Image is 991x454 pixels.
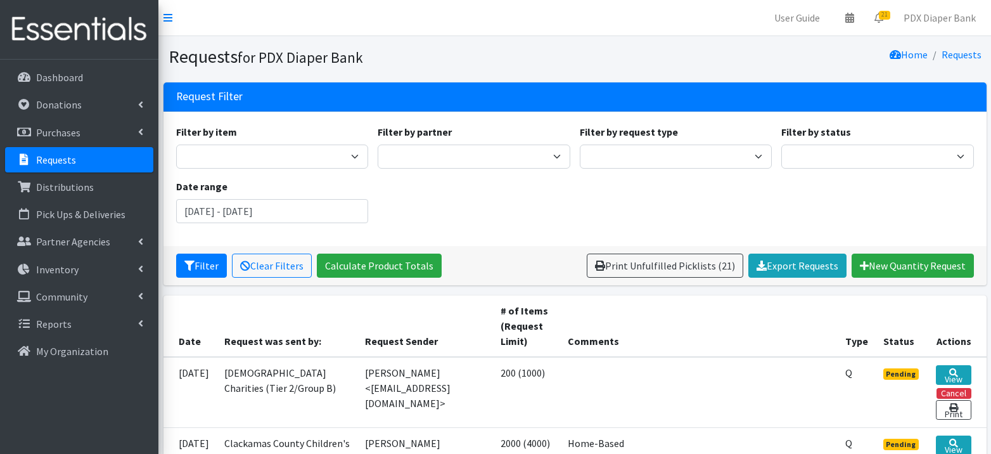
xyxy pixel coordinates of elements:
[36,98,82,111] p: Donations
[36,235,110,248] p: Partner Agencies
[838,295,876,357] th: Type
[176,179,227,194] label: Date range
[587,254,743,278] a: Print Unfulfilled Picklists (21)
[883,368,919,380] span: Pending
[36,263,79,276] p: Inventory
[317,254,442,278] a: Calculate Product Totals
[928,295,986,357] th: Actions
[560,295,838,357] th: Comments
[238,48,363,67] small: for PDX Diaper Bank
[378,124,452,139] label: Filter by partner
[5,257,153,282] a: Inventory
[5,147,153,172] a: Requests
[36,345,108,358] p: My Organization
[176,124,237,139] label: Filter by item
[942,48,981,61] a: Requests
[580,124,678,139] label: Filter by request type
[893,5,986,30] a: PDX Diaper Bank
[36,318,72,330] p: Reports
[169,46,570,68] h1: Requests
[5,202,153,227] a: Pick Ups & Deliveries
[764,5,830,30] a: User Guide
[852,254,974,278] a: New Quantity Request
[232,254,312,278] a: Clear Filters
[781,124,851,139] label: Filter by status
[845,366,852,379] abbr: Quantity
[36,126,80,139] p: Purchases
[176,199,369,223] input: January 1, 2011 - December 31, 2011
[5,284,153,309] a: Community
[5,65,153,90] a: Dashboard
[890,48,928,61] a: Home
[5,8,153,51] img: HumanEssentials
[864,5,893,30] a: 21
[357,295,492,357] th: Request Sender
[876,295,929,357] th: Status
[5,92,153,117] a: Donations
[936,365,971,385] a: View
[5,311,153,337] a: Reports
[36,208,125,221] p: Pick Ups & Deliveries
[36,290,87,303] p: Community
[357,357,492,428] td: [PERSON_NAME] <[EMAIL_ADDRESS][DOMAIN_NAME]>
[36,71,83,84] p: Dashboard
[5,339,153,364] a: My Organization
[845,437,852,450] abbr: Quantity
[36,153,76,166] p: Requests
[936,400,971,420] a: Print
[36,181,94,193] p: Distributions
[937,388,971,399] button: Cancel
[5,174,153,200] a: Distributions
[493,295,560,357] th: # of Items (Request Limit)
[748,254,847,278] a: Export Requests
[217,295,358,357] th: Request was sent by:
[217,357,358,428] td: [DEMOGRAPHIC_DATA] Charities (Tier 2/Group B)
[5,120,153,145] a: Purchases
[879,11,890,20] span: 21
[176,90,243,103] h3: Request Filter
[5,229,153,254] a: Partner Agencies
[163,295,217,357] th: Date
[883,439,919,450] span: Pending
[176,254,227,278] button: Filter
[163,357,217,428] td: [DATE]
[493,357,560,428] td: 200 (1000)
